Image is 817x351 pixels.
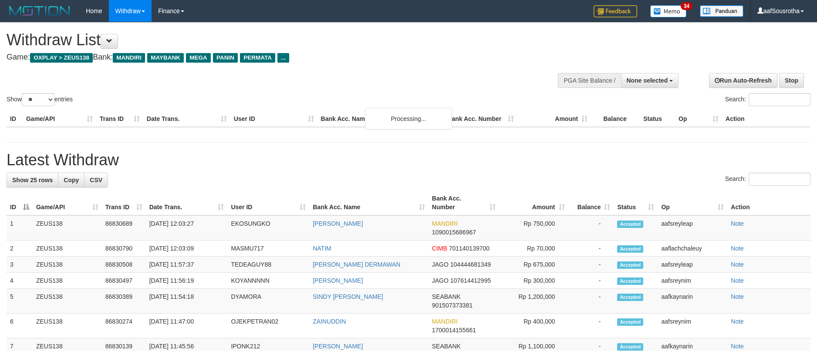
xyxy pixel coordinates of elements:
th: Date Trans.: activate to sort column ascending [146,191,228,215]
th: Action [722,111,810,127]
td: aafsreynim [658,314,727,338]
td: DYAMORA [227,289,309,314]
input: Search: [749,173,810,186]
td: 86830790 [102,241,146,257]
td: TEDEAGUY88 [227,257,309,273]
td: aaflachchaleuy [658,241,727,257]
th: Op [675,111,722,127]
a: Note [731,245,744,252]
span: JAGO [432,277,449,284]
span: Copy [64,177,79,184]
th: Status: activate to sort column ascending [614,191,658,215]
span: ... [277,53,289,63]
span: MANDIRI [113,53,145,63]
td: OJEKPETRAN02 [227,314,309,338]
span: Copy 107614412995 to clipboard [450,277,491,284]
label: Search: [725,93,810,106]
span: Copy 901507373381 to clipboard [432,302,473,309]
h1: Withdraw List [7,31,536,49]
span: 34 [681,2,692,10]
label: Search: [725,173,810,186]
span: Accepted [617,245,643,253]
label: Show entries [7,93,73,106]
span: SEABANK [432,343,461,350]
td: aafsreyleap [658,215,727,241]
th: Amount: activate to sort column ascending [499,191,568,215]
th: Game/API: activate to sort column ascending [33,191,102,215]
th: Bank Acc. Name: activate to sort column ascending [309,191,429,215]
span: CIMB [432,245,447,252]
div: Processing... [365,108,452,130]
td: aafsreyleap [658,257,727,273]
button: None selected [621,73,679,88]
td: [DATE] 12:03:27 [146,215,228,241]
td: ZEUS138 [33,241,102,257]
a: Note [731,293,744,300]
td: 86830508 [102,257,146,273]
span: MANDIRI [432,220,458,227]
select: Showentries [22,93,54,106]
div: PGA Site Balance / [558,73,621,88]
td: Rp 300,000 [499,273,568,289]
a: Show 25 rows [7,173,58,187]
td: Rp 400,000 [499,314,568,338]
a: NATIM [313,245,331,252]
a: Note [731,318,744,325]
td: MASMU717 [227,241,309,257]
td: ZEUS138 [33,314,102,338]
span: MANDIRI [432,318,458,325]
th: Action [727,191,810,215]
td: 86830389 [102,289,146,314]
td: Rp 675,000 [499,257,568,273]
th: Date Trans. [143,111,230,127]
td: 5 [7,289,33,314]
span: None selected [627,77,668,84]
th: Balance: activate to sort column ascending [568,191,614,215]
th: ID [7,111,23,127]
td: 86830497 [102,273,146,289]
td: [DATE] 11:56:19 [146,273,228,289]
td: ZEUS138 [33,215,102,241]
span: Accepted [617,277,643,285]
th: User ID [230,111,317,127]
img: Button%20Memo.svg [650,5,687,17]
th: Bank Acc. Name [317,111,444,127]
td: Rp 70,000 [499,241,568,257]
a: [PERSON_NAME] DERMAWAN [313,261,400,268]
a: SINDY [PERSON_NAME] [313,293,383,300]
th: Amount [517,111,591,127]
span: Copy 701140139700 to clipboard [449,245,490,252]
td: Rp 750,000 [499,215,568,241]
td: 6 [7,314,33,338]
td: ZEUS138 [33,273,102,289]
a: Copy [58,173,84,187]
td: [DATE] 11:54:18 [146,289,228,314]
td: [DATE] 11:47:00 [146,314,228,338]
img: Feedback.jpg [594,5,637,17]
input: Search: [749,93,810,106]
td: - [568,289,614,314]
span: Accepted [617,318,643,326]
td: ZEUS138 [33,289,102,314]
span: Accepted [617,261,643,269]
td: [DATE] 12:03:09 [146,241,228,257]
span: Accepted [617,221,643,228]
span: PANIN [213,53,238,63]
a: [PERSON_NAME] [313,343,363,350]
img: MOTION_logo.png [7,4,73,17]
th: Bank Acc. Number: activate to sort column ascending [429,191,499,215]
h1: Latest Withdraw [7,151,810,169]
td: 3 [7,257,33,273]
span: SEABANK [432,293,461,300]
td: - [568,314,614,338]
a: [PERSON_NAME] [313,277,363,284]
span: Accepted [617,343,643,351]
a: Note [731,277,744,284]
span: CSV [90,177,102,184]
a: Run Auto-Refresh [709,73,777,88]
td: - [568,257,614,273]
th: Balance [591,111,640,127]
td: KOYANNNNN [227,273,309,289]
th: Bank Acc. Number [444,111,517,127]
a: Note [731,261,744,268]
